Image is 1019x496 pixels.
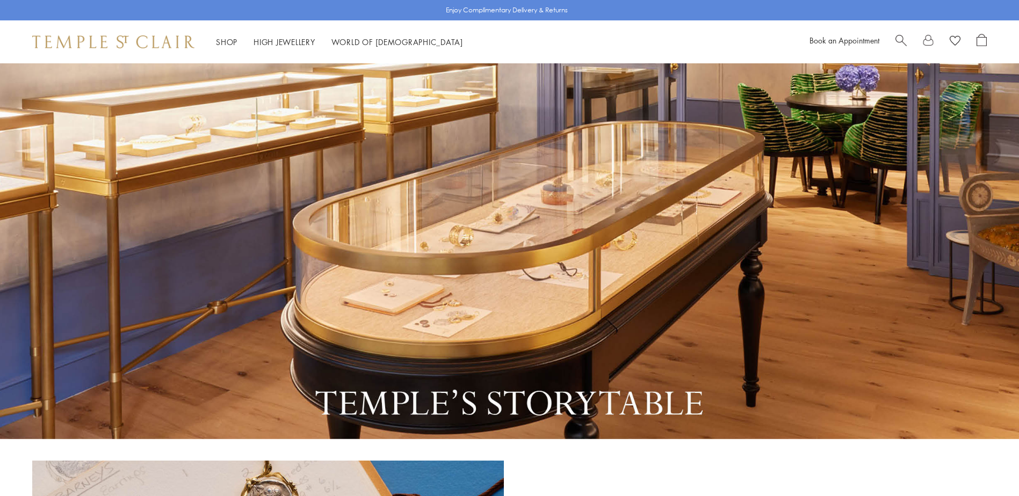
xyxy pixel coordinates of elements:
[977,34,987,50] a: Open Shopping Bag
[216,35,463,49] nav: Main navigation
[950,34,960,50] a: View Wishlist
[32,35,194,48] img: Temple St. Clair
[965,446,1008,485] iframe: Gorgias live chat messenger
[216,37,237,47] a: ShopShop
[895,34,907,50] a: Search
[254,37,315,47] a: High JewelleryHigh Jewellery
[331,37,463,47] a: World of [DEMOGRAPHIC_DATA]World of [DEMOGRAPHIC_DATA]
[810,35,879,46] a: Book an Appointment
[446,5,568,16] p: Enjoy Complimentary Delivery & Returns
